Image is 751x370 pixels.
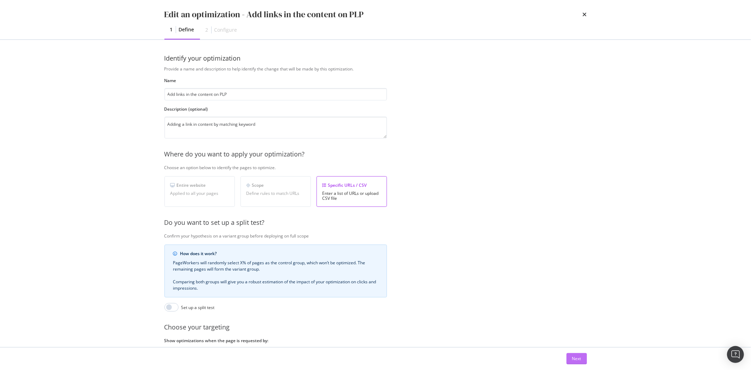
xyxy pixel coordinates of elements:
div: Confirm your hypothesis on a variant group before deploying on full scope [164,233,622,239]
div: info banner [164,245,387,297]
div: times [583,8,587,20]
textarea: Adding a link in content by matching keyword [164,117,387,138]
button: Next [567,353,587,364]
div: Define rules to match URLs [246,191,305,196]
div: Choose your targeting [164,323,622,332]
label: Show optimizations when the page is requested by: [164,338,387,344]
div: Do you want to set up a split test? [164,218,622,227]
div: Entire website [170,182,229,188]
div: 2 [206,26,208,33]
div: Choose an option below to identify the pages to optimize. [164,165,622,171]
div: Applied to all your pages [170,191,229,196]
div: Where do you want to apply your optimization? [164,150,622,159]
div: Edit an optimization - Add links in the content on PLP [164,8,364,20]
div: Enter a list of URLs or upload CSV file [323,191,381,201]
div: 1 [170,26,173,33]
div: Identify your optimization [164,54,587,63]
div: How does it work? [180,251,378,257]
div: PageWorkers will randomly select X% of pages as the control group, which won’t be optimized. The ... [173,260,378,291]
label: Name [164,78,387,84]
div: Scope [246,182,305,188]
label: Description (optional) [164,106,387,112]
div: Set up a split test [181,304,215,310]
div: Define [179,26,194,33]
div: Next [572,356,581,362]
div: Open Intercom Messenger [727,346,744,363]
input: Enter an optimization name to easily find it back [164,88,387,100]
div: Configure [214,26,237,33]
div: Provide a name and description to help identify the change that will be made by this optimization. [164,66,622,72]
div: Specific URLs / CSV [323,182,381,188]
